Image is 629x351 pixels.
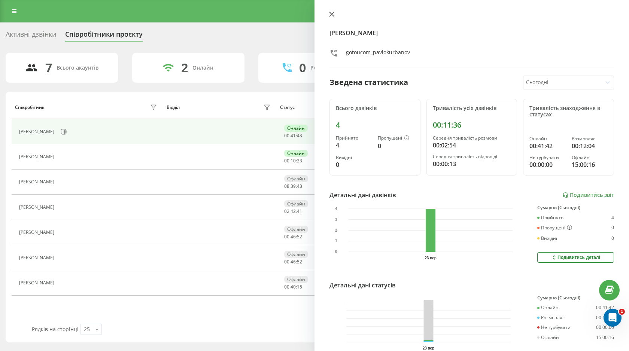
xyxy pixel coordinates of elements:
span: 46 [291,259,296,265]
span: 15 [297,284,302,290]
div: 00:41:42 [529,141,565,150]
div: Офлайн [572,155,608,160]
div: Офлайн [284,251,308,258]
div: Вихідні [336,155,372,160]
div: [PERSON_NAME] [19,280,56,286]
div: Офлайн [284,200,308,207]
span: 02 [284,208,289,214]
div: Онлайн [192,65,213,71]
span: 00 [284,132,289,139]
div: 00:12:04 [596,315,614,320]
span: 42 [291,208,296,214]
text: 1 [335,239,337,243]
div: [PERSON_NAME] [19,230,56,235]
span: 46 [291,234,296,240]
div: Розмовляють [310,65,347,71]
span: 00 [284,234,289,240]
span: 39 [291,183,296,189]
div: 2 [181,61,188,75]
div: Прийнято [336,135,372,141]
div: 4 [336,120,414,129]
div: 00:00:00 [596,325,614,330]
span: 1 [619,309,625,315]
div: [PERSON_NAME] [19,154,56,159]
iframe: Intercom live chat [604,309,622,327]
div: Детальні дані дзвінків [329,190,396,199]
span: 41 [297,208,302,214]
text: 23 вер [425,256,437,260]
text: 4 [335,207,337,211]
div: 4 [336,141,372,150]
div: Офлайн [284,226,308,233]
div: Тривалість знаходження в статусах [529,105,608,118]
span: 00 [284,284,289,290]
div: Сумарно (Сьогодні) [537,205,614,210]
span: 43 [297,183,302,189]
span: 08 [284,183,289,189]
div: Співробітники проєкту [65,30,143,42]
span: 23 [297,158,302,164]
div: Всього акаунтів [57,65,98,71]
div: : : [284,133,302,138]
div: 0 [336,160,372,169]
div: 15:00:16 [596,335,614,340]
div: Подивитись деталі [551,254,600,260]
div: Сумарно (Сьогодні) [537,295,614,300]
div: 25 [84,326,90,333]
div: Зведена статистика [329,77,408,88]
span: 00 [284,259,289,265]
div: Прийнято [537,215,563,220]
div: 00:12:04 [572,141,608,150]
div: [PERSON_NAME] [19,255,56,260]
div: Офлайн [284,175,308,182]
div: Розмовляє [537,315,565,320]
div: 00:41:42 [596,305,614,310]
div: Онлайн [537,305,559,310]
div: Вихідні [537,236,557,241]
div: Не турбувати [529,155,565,160]
div: Співробітник [15,105,45,110]
text: 0 [335,250,337,254]
div: : : [284,209,302,214]
text: 2 [335,228,337,232]
div: : : [284,234,302,239]
span: 43 [297,132,302,139]
span: 52 [297,234,302,240]
div: Середня тривалість відповіді [433,154,511,159]
span: 40 [291,284,296,290]
div: Не турбувати [537,325,571,330]
div: Статус [280,105,295,110]
div: 00:11:36 [433,120,511,129]
div: Онлайн [284,125,308,132]
div: Середня тривалість розмови [433,135,511,141]
span: 10 [291,158,296,164]
div: 4 [611,215,614,220]
div: Пропущені [378,135,414,141]
div: Тривалість усіх дзвінків [433,105,511,112]
div: Офлайн [537,335,559,340]
div: 00:02:54 [433,141,511,150]
div: [PERSON_NAME] [19,205,56,210]
div: Всього дзвінків [336,105,414,112]
text: 3 [335,217,337,222]
a: Подивитись звіт [562,192,614,198]
div: [PERSON_NAME] [19,129,56,134]
div: Онлайн [529,136,565,141]
div: Детальні дані статусів [329,281,396,290]
span: 41 [291,132,296,139]
div: Активні дзвінки [6,30,56,42]
div: : : [284,284,302,290]
div: 0 [611,225,614,231]
text: 23 вер [423,346,435,350]
div: Пропущені [537,225,572,231]
div: gotoucom_pavlokurbanov [346,49,410,59]
div: [PERSON_NAME] [19,179,56,184]
div: : : [284,184,302,189]
div: 00:00:00 [529,160,565,169]
div: 00:00:13 [433,159,511,168]
div: 7 [45,61,52,75]
div: 0 [299,61,306,75]
span: Рядків на сторінці [32,326,79,333]
div: Офлайн [284,276,308,283]
div: Відділ [167,105,180,110]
